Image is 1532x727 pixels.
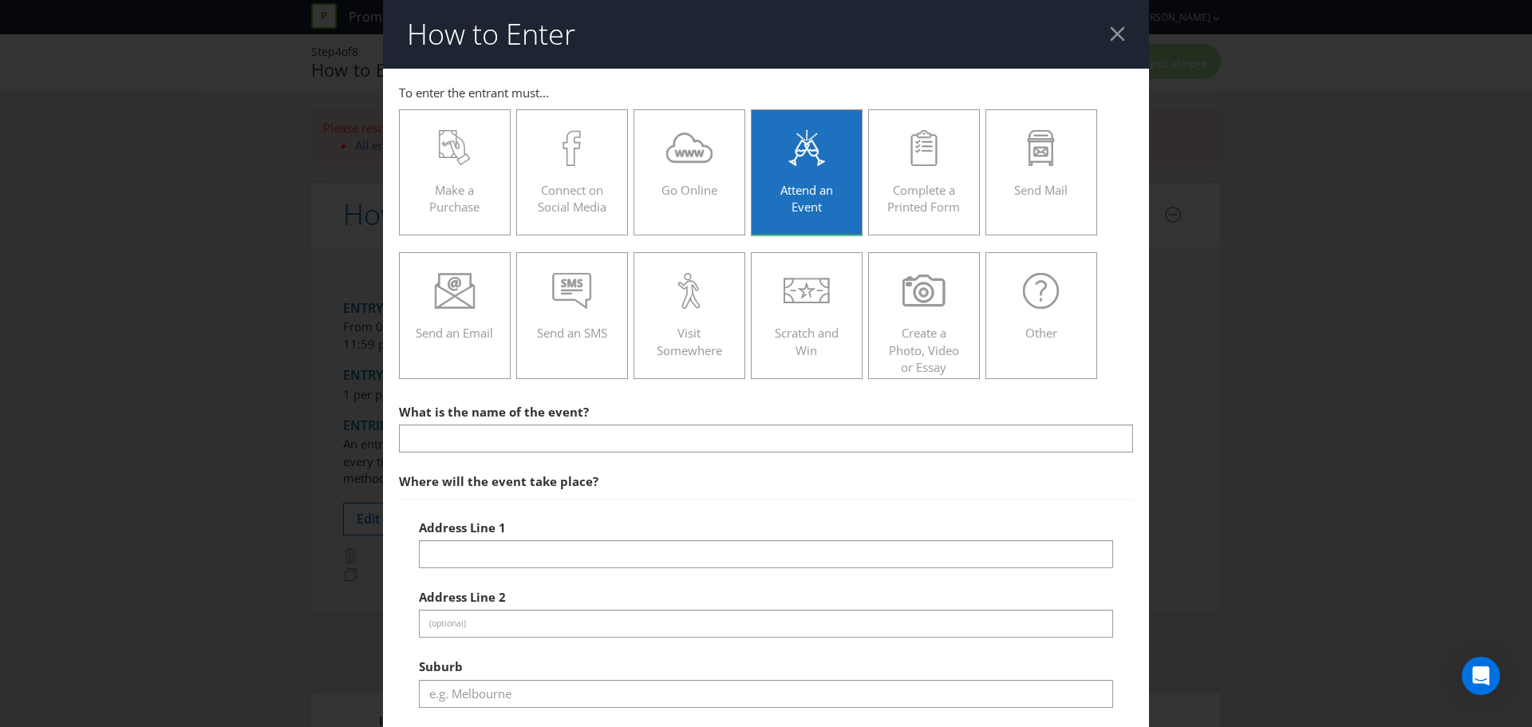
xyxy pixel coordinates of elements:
[416,325,493,341] span: Send an Email
[889,325,959,375] span: Create a Photo, Video or Essay
[419,520,506,535] span: Address Line 1
[537,325,607,341] span: Send an SMS
[1025,325,1057,341] span: Other
[661,182,717,198] span: Go Online
[775,325,839,358] span: Scratch and Win
[419,589,506,605] span: Address Line 2
[399,473,598,489] span: Where will the event take place?
[399,404,589,420] span: What is the name of the event?
[887,182,960,215] span: Complete a Printed Form
[399,85,549,101] span: To enter the entrant must...
[538,182,606,215] span: Connect on Social Media
[429,182,480,215] span: Make a Purchase
[657,325,722,358] span: Visit Somewhere
[419,680,1113,708] input: e.g. Melbourne
[1014,182,1068,198] span: Send Mail
[407,18,575,50] h2: How to Enter
[780,182,833,215] span: Attend an Event
[419,658,463,674] span: Suburb
[1462,657,1500,695] div: Open Intercom Messenger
